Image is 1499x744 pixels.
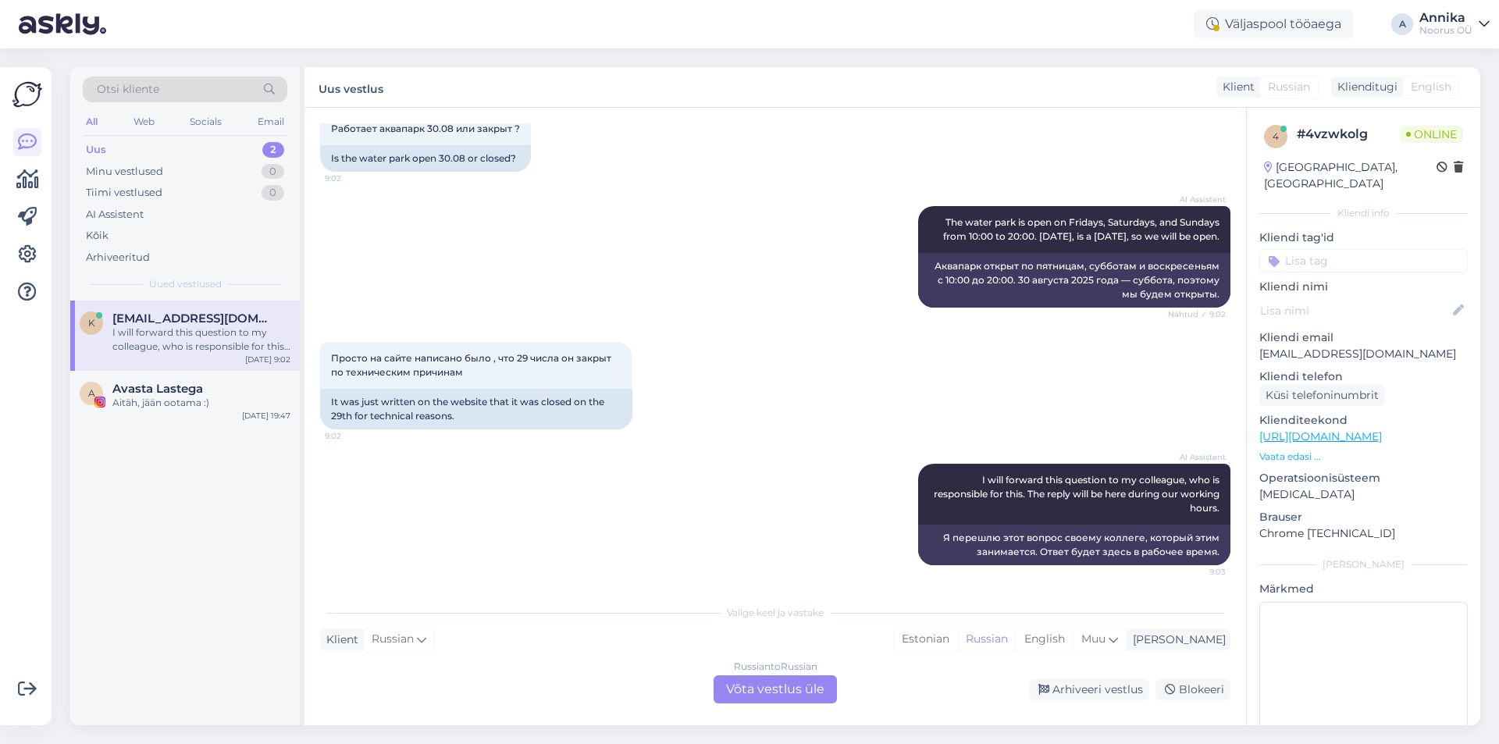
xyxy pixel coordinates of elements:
[1259,230,1468,246] p: Kliendi tag'id
[734,660,817,674] div: Russian to Russian
[1167,308,1226,320] span: Nähtud ✓ 9:02
[112,396,290,410] div: Aitäh, jään ootama :)
[1127,632,1226,648] div: [PERSON_NAME]
[1259,486,1468,503] p: [MEDICAL_DATA]
[112,382,203,396] span: Avasta Lastega
[1259,206,1468,220] div: Kliendi info
[88,387,95,399] span: A
[1259,470,1468,486] p: Operatsioonisüsteem
[1260,302,1450,319] input: Lisa nimi
[262,164,284,180] div: 0
[1264,159,1437,192] div: [GEOGRAPHIC_DATA], [GEOGRAPHIC_DATA]
[1081,632,1106,646] span: Muu
[943,216,1222,242] span: The water park is open on Fridays, Saturdays, and Sundays from 10:00 to 20:00. [DATE], is a [DATE...
[86,142,106,158] div: Uus
[1268,79,1310,95] span: Russian
[320,145,531,172] div: Is the water park open 30.08 or closed?
[918,253,1230,308] div: Аквапарк открыт по пятницам, субботам и воскресеньям с 10:00 до 20:00. 30 августа 2025 года — суб...
[1259,385,1385,406] div: Küsi telefoninumbrit
[934,474,1222,514] span: I will forward this question to my colleague, who is responsible for this. The reply will be here...
[331,352,614,378] span: Просто на сайте написано было , что 29 числа он закрыт по техническим причинам
[331,123,520,134] span: Работает аквапарк 30.08 или закрыт ?
[1259,581,1468,597] p: Märkmed
[1259,557,1468,571] div: [PERSON_NAME]
[1167,451,1226,463] span: AI Assistent
[83,112,101,132] div: All
[894,628,957,651] div: Estonian
[372,631,414,648] span: Russian
[1419,12,1472,24] div: Annika
[1167,194,1226,205] span: AI Assistent
[918,525,1230,565] div: Я перешлю этот вопрос своему коллеге, который этим занимается. Ответ будет здесь в рабочее время.
[1259,249,1468,272] input: Lisa tag
[130,112,158,132] div: Web
[1391,13,1413,35] div: A
[1194,10,1354,38] div: Väljaspool tööaega
[242,410,290,422] div: [DATE] 19:47
[262,142,284,158] div: 2
[112,311,275,326] span: ksjuza_stepanova@mail.ru
[1167,566,1226,578] span: 9:03
[1259,346,1468,362] p: [EMAIL_ADDRESS][DOMAIN_NAME]
[1216,79,1255,95] div: Klient
[1259,279,1468,295] p: Kliendi nimi
[1259,412,1468,429] p: Klienditeekond
[325,430,383,442] span: 9:02
[112,326,290,354] div: I will forward this question to my colleague, who is responsible for this. The reply will be here...
[1297,125,1400,144] div: # 4vzwkolg
[1273,130,1279,142] span: 4
[319,77,383,98] label: Uus vestlus
[97,81,159,98] span: Otsi kliente
[1400,126,1463,143] span: Online
[320,389,632,429] div: It was just written on the website that it was closed on the 29th for technical reasons.
[86,250,150,265] div: Arhiveeritud
[1016,628,1073,651] div: English
[255,112,287,132] div: Email
[86,207,144,222] div: AI Assistent
[714,675,837,703] div: Võta vestlus üle
[1259,525,1468,542] p: Chrome [TECHNICAL_ID]
[1259,368,1468,385] p: Kliendi telefon
[1411,79,1451,95] span: English
[86,185,162,201] div: Tiimi vestlused
[88,317,95,329] span: k
[1419,24,1472,37] div: Noorus OÜ
[1259,450,1468,464] p: Vaata edasi ...
[320,606,1230,620] div: Valige keel ja vastake
[245,354,290,365] div: [DATE] 9:02
[149,277,222,291] span: Uued vestlused
[325,173,383,184] span: 9:02
[1331,79,1398,95] div: Klienditugi
[1259,509,1468,525] p: Brauser
[12,80,42,109] img: Askly Logo
[1029,679,1149,700] div: Arhiveeri vestlus
[1259,429,1382,443] a: [URL][DOMAIN_NAME]
[262,185,284,201] div: 0
[1155,679,1230,700] div: Blokeeri
[187,112,225,132] div: Socials
[957,628,1016,651] div: Russian
[86,164,163,180] div: Minu vestlused
[86,228,109,244] div: Kõik
[1259,329,1468,346] p: Kliendi email
[320,632,358,648] div: Klient
[1419,12,1490,37] a: AnnikaNoorus OÜ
